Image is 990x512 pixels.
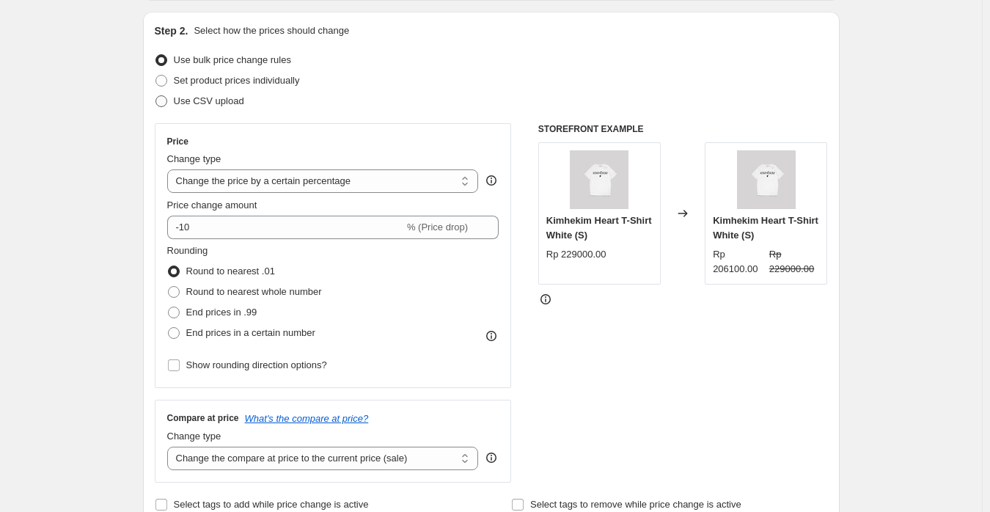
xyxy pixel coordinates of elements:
[186,266,275,277] span: Round to nearest .01
[713,247,763,277] div: Rp 206100.00
[186,286,322,297] span: Round to nearest whole number
[186,327,315,338] span: End prices in a certain number
[186,359,327,370] span: Show rounding direction options?
[194,23,349,38] p: Select how the prices should change
[484,173,499,188] div: help
[174,499,369,510] span: Select tags to add while price change is active
[167,245,208,256] span: Rounding
[713,215,818,241] span: Kimhekim Heart T-Shirt White (S)
[530,499,741,510] span: Select tags to remove while price change is active
[538,123,828,135] h6: STOREFRONT EXAMPLE
[186,307,257,318] span: End prices in .99
[167,200,257,211] span: Price change amount
[737,150,796,209] img: sg-11134201-22100-cutal14vh2iv15_80x.jpg
[570,150,628,209] img: sg-11134201-22100-cutal14vh2iv15_80x.jpg
[167,153,221,164] span: Change type
[769,247,820,277] strike: Rp 229000.00
[174,75,300,86] span: Set product prices individually
[155,23,188,38] h2: Step 2.
[174,54,291,65] span: Use bulk price change rules
[407,222,468,233] span: % (Price drop)
[167,216,404,239] input: -15
[167,136,188,147] h3: Price
[546,215,652,241] span: Kimhekim Heart T-Shirt White (S)
[546,247,606,262] div: Rp 229000.00
[484,450,499,465] div: help
[167,431,221,442] span: Change type
[174,95,244,106] span: Use CSV upload
[167,412,239,424] h3: Compare at price
[245,413,369,424] button: What's the compare at price?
